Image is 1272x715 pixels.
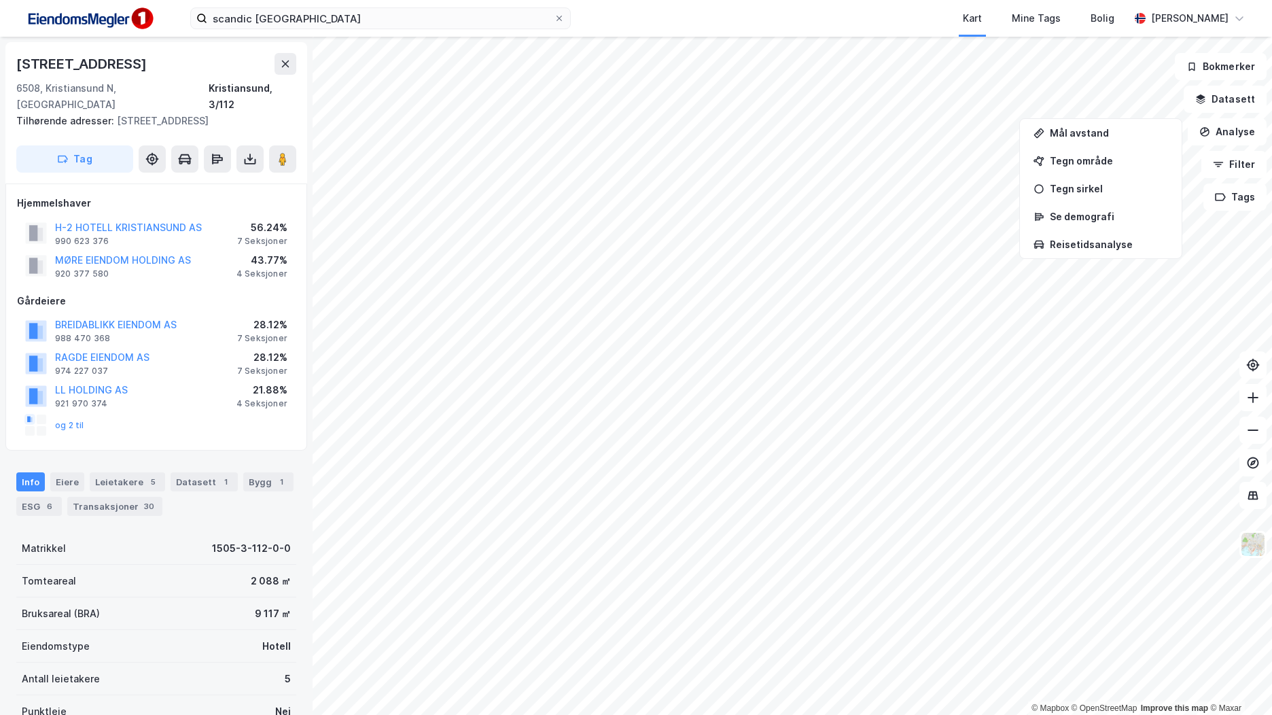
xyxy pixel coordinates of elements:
[22,606,100,622] div: Bruksareal (BRA)
[219,475,232,489] div: 1
[236,268,287,279] div: 4 Seksjoner
[16,80,209,113] div: 6508, Kristiansund N, [GEOGRAPHIC_DATA]
[1141,703,1208,713] a: Improve this map
[237,220,287,236] div: 56.24%
[50,472,84,491] div: Eiere
[963,10,982,27] div: Kart
[67,497,162,516] div: Transaksjoner
[16,472,45,491] div: Info
[55,268,109,279] div: 920 377 580
[251,573,291,589] div: 2 088 ㎡
[207,8,554,29] input: Søk på adresse, matrikkel, gårdeiere, leietakere eller personer
[1204,650,1272,715] div: Kontrollprogram for chat
[141,500,157,513] div: 30
[43,500,56,513] div: 6
[237,349,287,366] div: 28.12%
[22,638,90,655] div: Eiendomstype
[55,398,107,409] div: 921 970 374
[16,497,62,516] div: ESG
[1050,183,1168,194] div: Tegn sirkel
[1204,650,1272,715] iframe: Chat Widget
[209,80,296,113] div: Kristiansund, 3/112
[55,366,108,377] div: 974 227 037
[22,573,76,589] div: Tomteareal
[1188,118,1267,145] button: Analyse
[237,366,287,377] div: 7 Seksjoner
[236,382,287,398] div: 21.88%
[1091,10,1114,27] div: Bolig
[22,3,158,34] img: F4PB6Px+NJ5v8B7XTbfpPpyloAAAAASUVORK5CYII=
[1012,10,1061,27] div: Mine Tags
[1184,86,1267,113] button: Datasett
[16,113,285,129] div: [STREET_ADDRESS]
[1201,151,1267,178] button: Filter
[236,252,287,268] div: 43.77%
[262,638,291,655] div: Hotell
[146,475,160,489] div: 5
[285,671,291,687] div: 5
[1050,155,1168,167] div: Tegn område
[55,333,110,344] div: 988 470 368
[171,472,238,491] div: Datasett
[237,236,287,247] div: 7 Seksjoner
[17,293,296,309] div: Gårdeiere
[275,475,288,489] div: 1
[1175,53,1267,80] button: Bokmerker
[16,115,117,126] span: Tilhørende adresser:
[1050,239,1168,250] div: Reisetidsanalyse
[1050,127,1168,139] div: Mål avstand
[237,317,287,333] div: 28.12%
[1031,703,1069,713] a: Mapbox
[1151,10,1229,27] div: [PERSON_NAME]
[236,398,287,409] div: 4 Seksjoner
[90,472,165,491] div: Leietakere
[17,195,296,211] div: Hjemmelshaver
[1240,531,1266,557] img: Z
[243,472,294,491] div: Bygg
[237,333,287,344] div: 7 Seksjoner
[55,236,109,247] div: 990 623 376
[1050,211,1168,222] div: Se demografi
[212,540,291,557] div: 1505-3-112-0-0
[255,606,291,622] div: 9 117 ㎡
[22,540,66,557] div: Matrikkel
[22,671,100,687] div: Antall leietakere
[1203,184,1267,211] button: Tags
[16,53,149,75] div: [STREET_ADDRESS]
[1072,703,1137,713] a: OpenStreetMap
[16,145,133,173] button: Tag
